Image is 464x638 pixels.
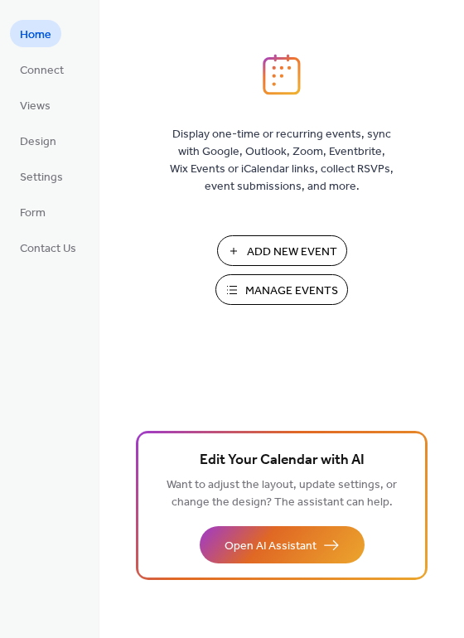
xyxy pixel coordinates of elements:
[225,538,317,555] span: Open AI Assistant
[215,274,348,305] button: Manage Events
[20,98,51,115] span: Views
[10,56,74,83] a: Connect
[10,20,61,47] a: Home
[170,126,394,196] span: Display one-time or recurring events, sync with Google, Outlook, Zoom, Eventbrite, Wix Events or ...
[20,205,46,222] span: Form
[20,62,64,80] span: Connect
[10,234,86,261] a: Contact Us
[167,474,397,514] span: Want to adjust the layout, update settings, or change the design? The assistant can help.
[217,235,347,266] button: Add New Event
[10,198,56,225] a: Form
[20,27,51,44] span: Home
[10,91,60,118] a: Views
[20,133,56,151] span: Design
[10,162,73,190] a: Settings
[20,169,63,186] span: Settings
[10,127,66,154] a: Design
[20,240,76,258] span: Contact Us
[247,244,337,261] span: Add New Event
[200,526,365,563] button: Open AI Assistant
[245,283,338,300] span: Manage Events
[263,54,301,95] img: logo_icon.svg
[200,449,365,472] span: Edit Your Calendar with AI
